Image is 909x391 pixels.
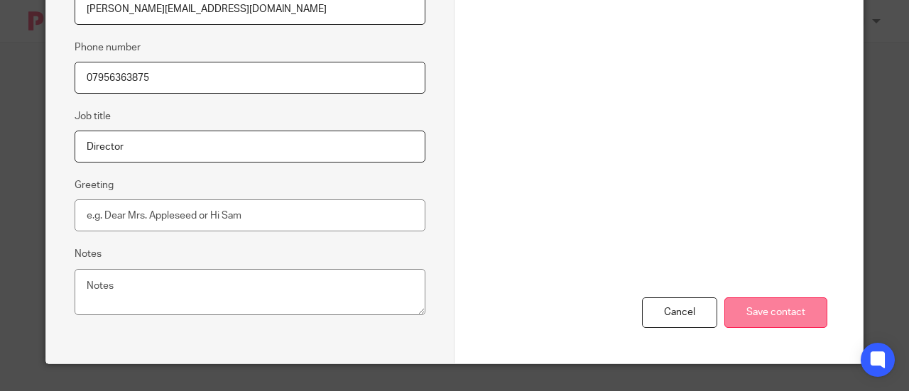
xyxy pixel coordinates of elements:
[75,40,141,55] label: Phone number
[75,199,425,231] input: e.g. Dear Mrs. Appleseed or Hi Sam
[75,178,114,192] label: Greeting
[75,109,111,123] label: Job title
[75,247,102,261] label: Notes
[642,297,717,328] div: Cancel
[724,297,827,328] input: Save contact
